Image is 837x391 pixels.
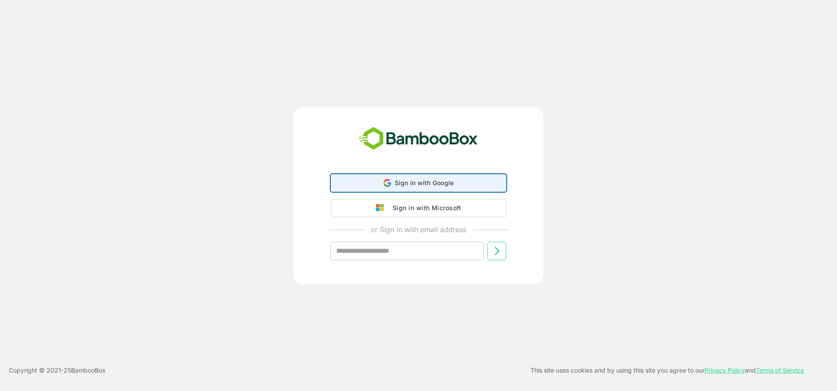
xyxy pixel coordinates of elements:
[756,366,804,374] a: Terms of Service
[331,199,506,217] button: Sign in with Microsoft
[395,179,454,187] span: Sign in with Google
[331,174,506,192] div: Sign in with Google
[705,366,745,374] a: Privacy Policy
[371,224,466,235] p: or Sign in with email address
[354,124,483,153] img: bamboobox
[9,365,106,376] p: Copyright © 2021- 25 BambooBox
[530,365,804,376] p: This site uses cookies and by using this site you agree to our and
[388,202,461,214] div: Sign in with Microsoft
[376,204,388,212] img: google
